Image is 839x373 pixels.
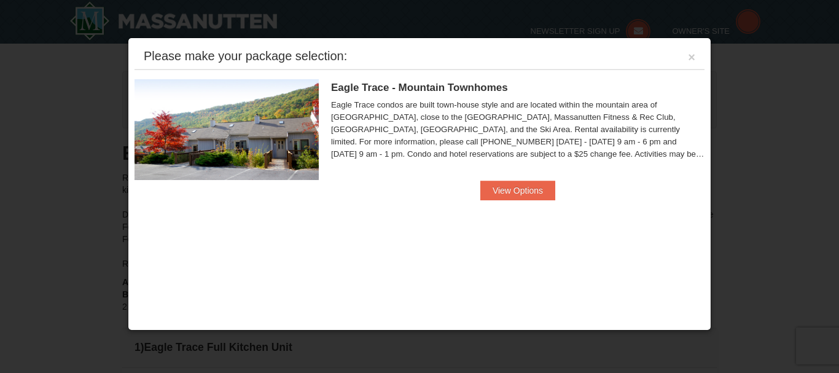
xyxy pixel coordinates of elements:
img: 19218983-1-9b289e55.jpg [135,79,319,180]
button: View Options [480,181,555,200]
button: × [688,51,695,63]
span: Eagle Trace - Mountain Townhomes [331,82,508,93]
div: Eagle Trace condos are built town-house style and are located within the mountain area of [GEOGRA... [331,99,704,160]
div: Please make your package selection: [144,50,347,62]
